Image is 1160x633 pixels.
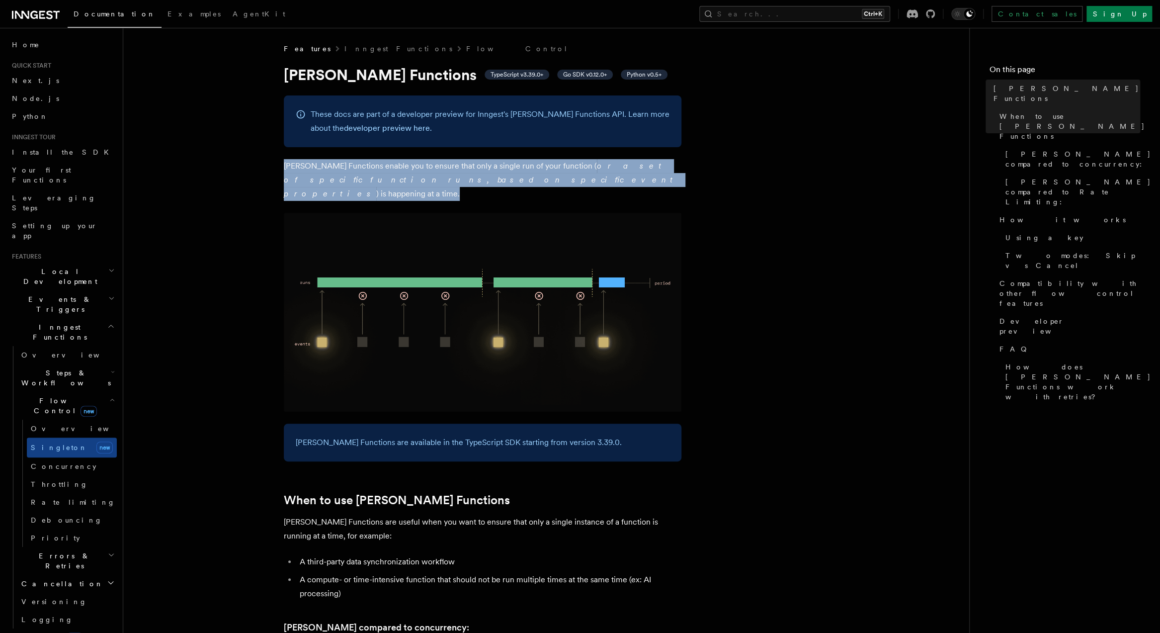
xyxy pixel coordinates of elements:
[31,444,87,452] span: Singleton
[8,72,117,90] a: Next.js
[1001,247,1140,274] a: Two modes: Skip vs Cancel
[12,77,59,85] span: Next.js
[284,66,681,84] h1: [PERSON_NAME] Functions
[17,551,108,571] span: Errors & Retries
[31,534,80,542] span: Priority
[227,3,291,27] a: AgentKit
[1001,229,1140,247] a: Using a key
[12,166,71,184] span: Your first Functions
[466,44,568,54] a: Flow Control
[627,71,662,79] span: Python v0.5+
[990,80,1140,107] a: [PERSON_NAME] Functions
[27,475,117,493] a: Throttling
[990,64,1140,80] h4: On this page
[8,294,108,314] span: Events & Triggers
[8,290,117,318] button: Events & Triggers
[8,217,117,245] a: Setting up your app
[1001,145,1140,173] a: [PERSON_NAME] compared to concurrency:
[12,222,97,240] span: Setting up your app
[8,189,117,217] a: Leveraging Steps
[284,159,681,201] p: [PERSON_NAME] Functions enable you to ensure that only a single run of your function ( ) is happe...
[992,6,1082,22] a: Contact sales
[17,368,111,388] span: Steps & Workflows
[284,213,681,412] img: Singleton Functions only process one run at a time.
[21,351,124,359] span: Overview
[17,346,117,364] a: Overview
[12,112,48,120] span: Python
[17,420,117,547] div: Flow Controlnew
[995,274,1140,312] a: Compatibility with other flow control features
[999,111,1145,141] span: When to use [PERSON_NAME] Functions
[12,148,115,156] span: Install the SDK
[8,107,117,125] a: Python
[167,10,221,18] span: Examples
[96,442,113,453] span: new
[12,94,59,102] span: Node.js
[27,529,117,547] a: Priority
[8,322,107,342] span: Inngest Functions
[699,6,890,22] button: Search...Ctrl+K
[284,44,331,54] span: Features
[8,253,41,261] span: Features
[8,62,51,70] span: Quick start
[27,493,117,511] a: Rate limiting
[31,425,133,433] span: Overview
[8,143,117,161] a: Install the SDK
[8,318,117,346] button: Inngest Functions
[17,593,117,611] a: Versioning
[31,462,96,470] span: Concurrency
[296,436,669,450] p: [PERSON_NAME] Functions are available in the TypeScript SDK starting from version 3.39.0.
[1005,177,1151,207] span: [PERSON_NAME] compared to Rate Limiting:
[8,36,117,54] a: Home
[999,344,1032,354] span: FAQ
[8,90,117,107] a: Node.js
[1005,149,1151,169] span: [PERSON_NAME] compared to concurrency:
[17,579,103,589] span: Cancellation
[233,10,285,18] span: AgentKit
[344,123,430,133] a: developer preview here
[1005,362,1151,402] span: How does [PERSON_NAME] Functions work with retries?
[491,71,543,79] span: TypeScript v3.39.0+
[17,396,109,416] span: Flow Control
[284,161,677,198] em: or a set of specific function runs, based on specific event properties
[284,515,681,543] p: [PERSON_NAME] Functions are useful when you want to ensure that only a single instance of a funct...
[27,420,117,438] a: Overview
[1086,6,1152,22] a: Sign Up
[8,133,56,141] span: Inngest tour
[862,9,884,19] kbd: Ctrl+K
[311,107,669,135] p: These docs are part of a developer preview for Inngest's [PERSON_NAME] Functions API. Learn more ...
[17,364,117,392] button: Steps & Workflows
[995,107,1140,145] a: When to use [PERSON_NAME] Functions
[1001,358,1140,406] a: How does [PERSON_NAME] Functions work with retries?
[1005,251,1140,271] span: Two modes: Skip vs Cancel
[81,406,97,417] span: new
[68,3,162,28] a: Documentation
[12,194,96,212] span: Leveraging Steps
[31,498,115,506] span: Rate limiting
[344,44,452,54] a: Inngest Functions
[951,8,975,20] button: Toggle dark mode
[8,161,117,189] a: Your first Functions
[297,555,681,569] li: A third-party data synchronization workflow
[8,346,117,629] div: Inngest Functions
[17,611,117,629] a: Logging
[284,493,510,507] a: When to use [PERSON_NAME] Functions
[17,547,117,575] button: Errors & Retries
[17,392,117,420] button: Flow Controlnew
[27,511,117,529] a: Debouncing
[21,598,87,606] span: Versioning
[27,438,117,457] a: Singletonnew
[995,340,1140,358] a: FAQ
[994,84,1140,103] span: [PERSON_NAME] Functions
[995,211,1140,229] a: How it works
[563,71,607,79] span: Go SDK v0.12.0+
[999,278,1140,308] span: Compatibility with other flow control features
[31,480,88,488] span: Throttling
[31,516,102,524] span: Debouncing
[1001,173,1140,211] a: [PERSON_NAME] compared to Rate Limiting:
[999,215,1126,225] span: How it works
[27,457,117,475] a: Concurrency
[995,312,1140,340] a: Developer preview
[8,263,117,290] button: Local Development
[21,616,73,624] span: Logging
